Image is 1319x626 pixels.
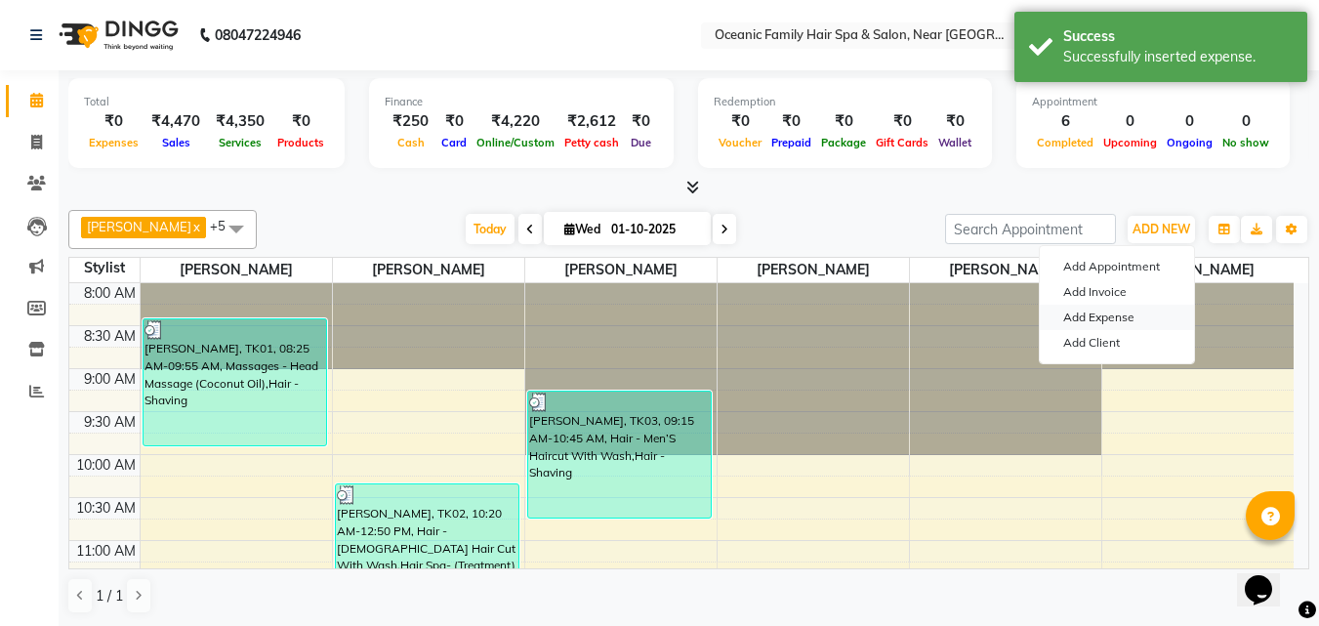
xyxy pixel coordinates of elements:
div: 8:00 AM [80,283,140,304]
input: Search Appointment [945,214,1116,244]
span: Today [466,214,515,244]
span: [PERSON_NAME] [910,258,1101,282]
div: ₹250 [385,110,436,133]
div: ₹2,612 [559,110,624,133]
div: Redemption [714,94,976,110]
span: No show [1217,136,1274,149]
span: Gift Cards [871,136,933,149]
div: ₹0 [624,110,658,133]
span: Ongoing [1162,136,1217,149]
div: ₹4,220 [472,110,559,133]
div: Stylist [69,258,140,278]
div: 0 [1098,110,1162,133]
a: Add Invoice [1040,279,1194,305]
span: Upcoming [1098,136,1162,149]
span: Voucher [714,136,766,149]
span: Due [626,136,656,149]
a: x [191,219,200,234]
span: Products [272,136,329,149]
span: Card [436,136,472,149]
span: [PERSON_NAME] [141,258,332,282]
div: [PERSON_NAME], TK01, 08:25 AM-09:55 AM, Massages - Head Massage (Coconut Oil),Hair - Shaving [144,319,326,445]
a: Add Expense [1040,305,1194,330]
div: ₹4,350 [208,110,272,133]
div: ₹0 [436,110,472,133]
div: ₹0 [272,110,329,133]
b: 08047224946 [215,8,301,63]
span: [PERSON_NAME] [718,258,909,282]
span: Online/Custom [472,136,559,149]
span: [PERSON_NAME] [525,258,717,282]
span: [PERSON_NAME] [1102,258,1295,282]
span: Petty cash [559,136,624,149]
span: Wed [559,222,605,236]
div: ₹0 [871,110,933,133]
a: Add Client [1040,330,1194,355]
div: ₹0 [816,110,871,133]
span: [PERSON_NAME] [333,258,524,282]
span: Package [816,136,871,149]
span: Services [214,136,267,149]
div: ₹0 [714,110,766,133]
div: Appointment [1032,94,1274,110]
div: 9:00 AM [80,369,140,390]
div: Finance [385,94,658,110]
button: Add Appointment [1040,254,1194,279]
div: ₹4,470 [144,110,208,133]
div: 11:00 AM [72,541,140,562]
div: 10:00 AM [72,455,140,476]
span: 1 / 1 [96,586,123,606]
button: ADD NEW [1128,216,1195,243]
div: 0 [1162,110,1217,133]
div: ₹0 [766,110,816,133]
div: ₹0 [933,110,976,133]
div: Successfully inserted expense. [1063,47,1293,67]
div: 10:30 AM [72,498,140,519]
span: Sales [157,136,195,149]
div: 9:30 AM [80,412,140,433]
div: [PERSON_NAME], TK03, 09:15 AM-10:45 AM, Hair - Men’S Haircut With Wash,Hair - Shaving [528,392,711,518]
span: Wallet [933,136,976,149]
div: ₹0 [84,110,144,133]
div: 8:30 AM [80,326,140,347]
span: [PERSON_NAME] [87,219,191,234]
span: Cash [392,136,430,149]
div: 6 [1032,110,1098,133]
span: Prepaid [766,136,816,149]
span: ADD NEW [1133,222,1190,236]
div: 0 [1217,110,1274,133]
input: 2025-10-01 [605,215,703,244]
span: +5 [210,218,240,233]
span: Expenses [84,136,144,149]
div: Success [1063,26,1293,47]
div: Total [84,94,329,110]
img: logo [50,8,184,63]
span: Completed [1032,136,1098,149]
iframe: chat widget [1237,548,1299,606]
